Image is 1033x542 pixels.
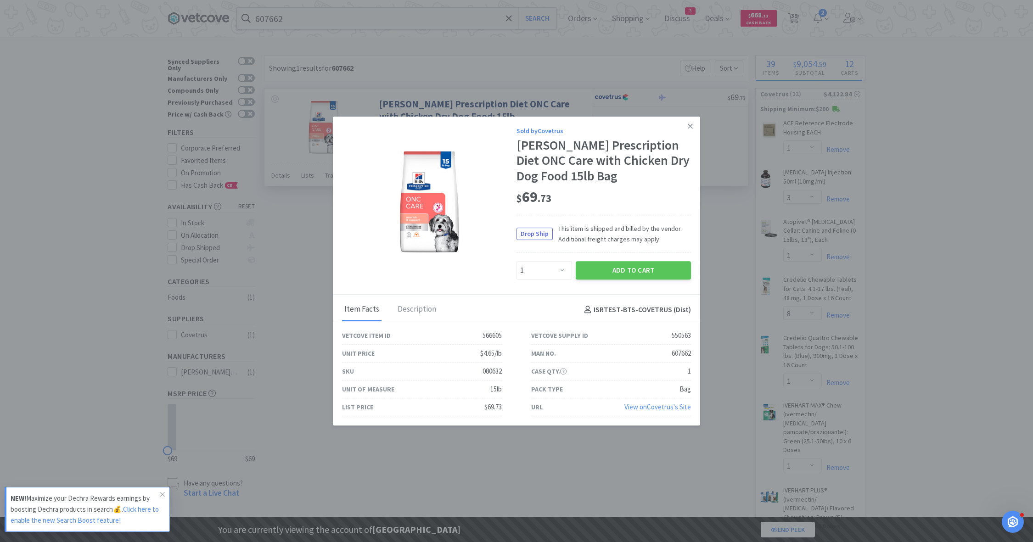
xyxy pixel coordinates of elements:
[483,330,502,341] div: 566605
[516,188,551,206] span: 69
[11,494,26,503] strong: NEW!
[516,138,691,184] div: [PERSON_NAME] Prescription Diet ONC Care with Chicken Dry Dog Food 15lb Bag
[531,402,543,412] div: URL
[516,192,522,205] span: $
[517,228,552,240] span: Drop Ship
[531,384,563,394] div: Pack Type
[531,330,588,341] div: Vetcove Supply ID
[393,145,465,260] img: e0ae06b7758b4f578a7cefc016aa2ed1_550563.png
[342,402,373,412] div: List Price
[553,224,691,244] span: This item is shipped and billed by the vendor. Additional freight charges may apply.
[342,348,375,358] div: Unit Price
[480,348,502,359] div: $4.65/lb
[531,348,556,358] div: Man No.
[581,304,691,316] h4: ISRTEST-BTS - COVETRUS (Dist)
[342,298,382,321] div: Item Facts
[395,298,438,321] div: Description
[576,261,691,279] button: Add to Cart
[672,330,691,341] div: 550563
[342,384,394,394] div: Unit of Measure
[1002,511,1024,533] iframe: Intercom live chat
[624,402,691,411] a: View onCovetrus's Site
[672,348,691,359] div: 607662
[688,366,691,377] div: 1
[342,330,391,341] div: Vetcove Item ID
[679,384,691,395] div: Bag
[490,384,502,395] div: 15lb
[516,126,691,136] div: Sold by Covetrus
[483,366,502,377] div: 080632
[538,192,551,205] span: . 73
[531,366,567,376] div: Case Qty.
[11,493,160,526] p: Maximize your Dechra Rewards earnings by boosting Dechra products in search💰.
[484,402,502,413] div: $69.73
[342,366,354,376] div: SKU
